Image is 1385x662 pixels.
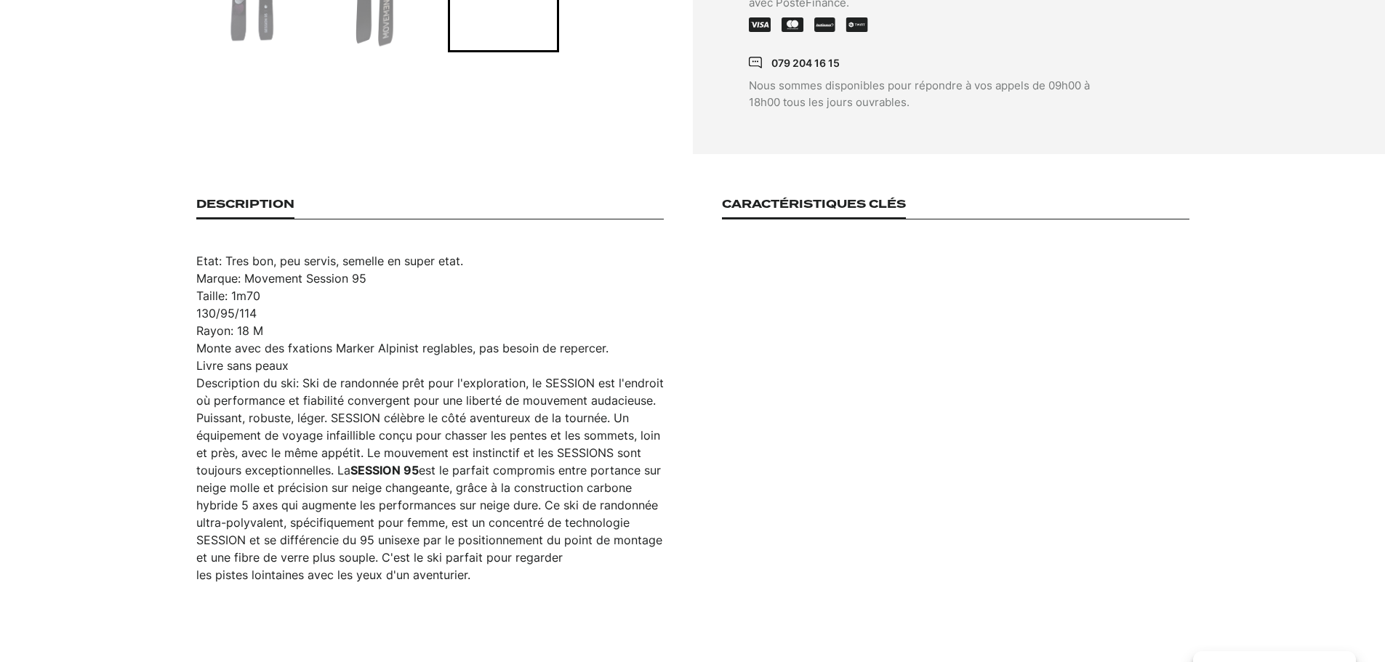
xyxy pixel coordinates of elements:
[722,198,906,219] h3: Caractéristiques clés
[196,270,664,287] li: Marque: Movement Session 95
[749,78,1101,110] p: Nous sommes disponibles pour répondre à vos appels de 09h00 à 18h00 tous les jours ouvrables.
[196,252,664,584] article: Etat: Tres bon, peu servis, semelle en super etat. Description du ski: Ski de randonnée prêt pour...
[196,339,664,357] li: Monte avec des fxations Marker Alpinist reglables, pas besoin de repercer.
[196,322,664,339] li: Rayon: 18 M
[771,55,840,70] p: 079 204 16 15
[196,287,664,304] li: Taille: 1m70
[196,357,664,374] li: Livre sans peaux
[196,304,664,322] li: 130/95/114
[196,198,294,219] h3: Description
[350,463,419,477] strong: SESSION 95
